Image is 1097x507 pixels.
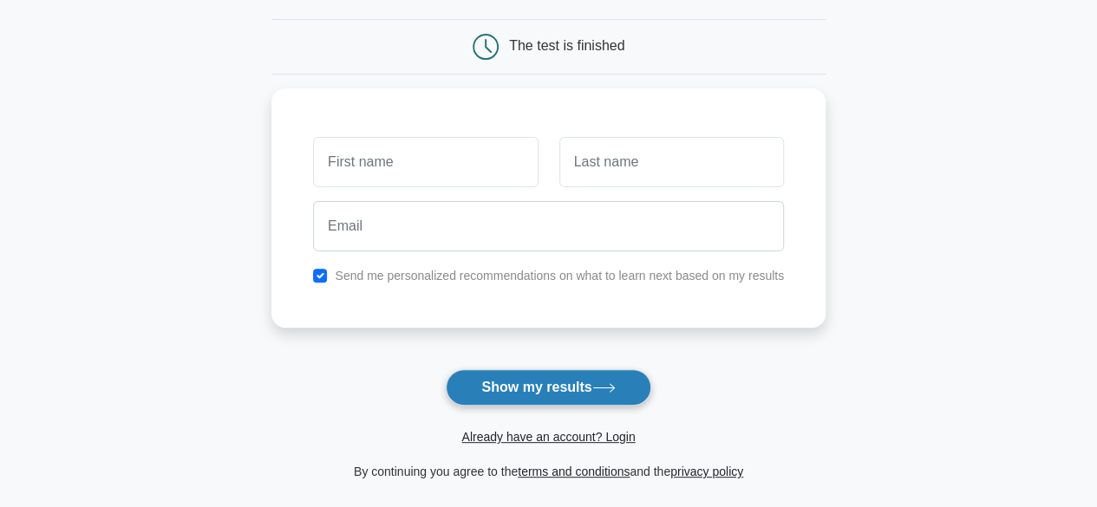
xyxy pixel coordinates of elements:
[313,137,538,187] input: First name
[670,465,743,478] a: privacy policy
[446,369,650,406] button: Show my results
[509,38,624,53] div: The test is finished
[461,430,635,444] a: Already have an account? Login
[335,269,784,283] label: Send me personalized recommendations on what to learn next based on my results
[313,201,784,251] input: Email
[261,461,836,482] div: By continuing you agree to the and the
[518,465,630,478] a: terms and conditions
[559,137,784,187] input: Last name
